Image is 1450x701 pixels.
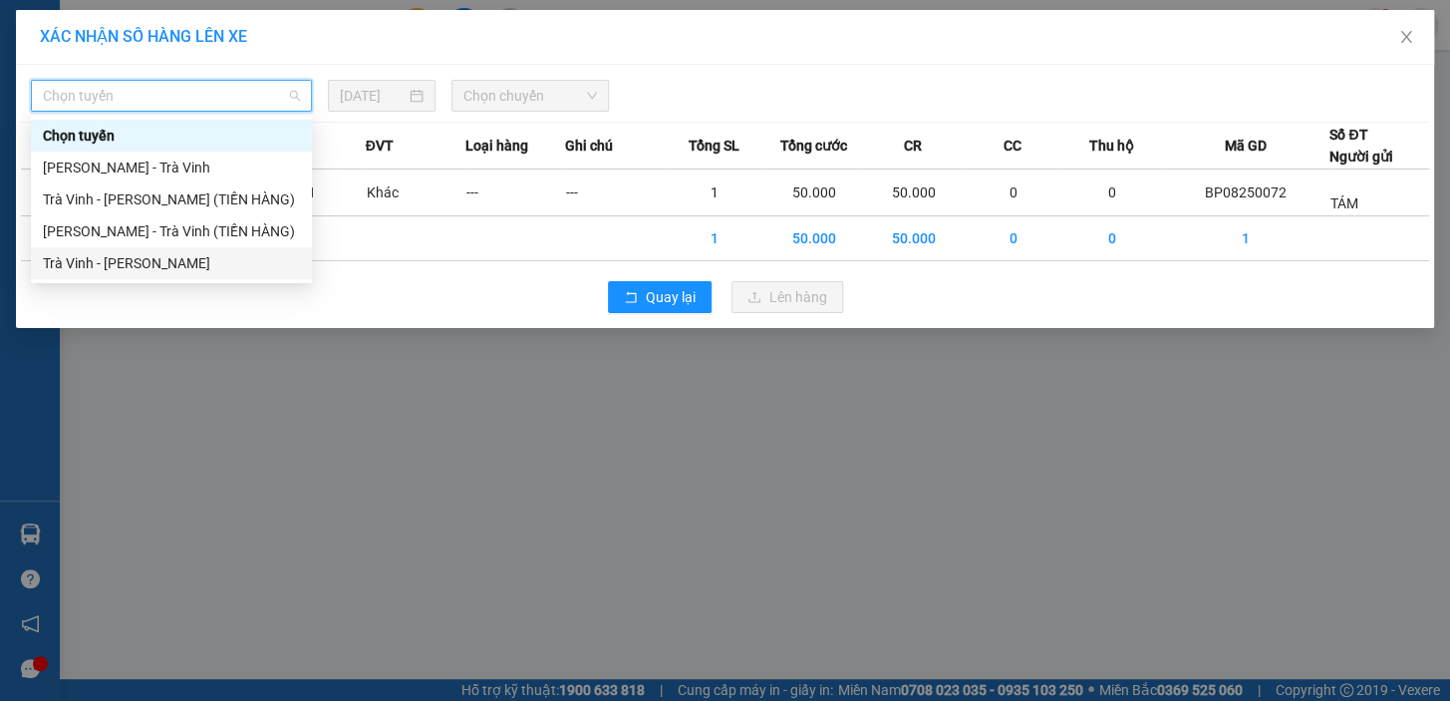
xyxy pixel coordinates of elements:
[904,135,922,157] span: CR
[43,188,300,210] div: Trà Vinh - [PERSON_NAME] (TIỀN HÀNG)
[366,170,465,216] td: Khác
[863,170,963,216] td: 50.000
[665,170,764,216] td: 1
[366,135,394,157] span: ĐVT
[1162,216,1329,261] td: 1
[1330,195,1358,211] span: TÁM
[688,135,738,157] span: Tổng SL
[1089,135,1134,157] span: Thu hộ
[1062,170,1162,216] td: 0
[624,290,638,306] span: rollback
[1225,135,1267,157] span: Mã GD
[43,252,300,274] div: Trà Vinh - [PERSON_NAME]
[665,216,764,261] td: 1
[565,170,665,216] td: ---
[963,170,1062,216] td: 0
[1062,216,1162,261] td: 0
[465,135,528,157] span: Loại hàng
[465,170,565,216] td: ---
[31,152,312,183] div: Hồ Chí Minh - Trà Vinh
[40,27,247,46] span: XÁC NHẬN SỐ HÀNG LÊN XE
[463,81,597,111] span: Chọn chuyến
[646,286,696,308] span: Quay lại
[340,85,406,107] input: 15/08/2025
[763,170,863,216] td: 50.000
[31,215,312,247] div: Hồ Chí Minh - Trà Vinh (TIỀN HÀNG)
[1162,170,1329,216] td: BP08250072
[43,125,300,147] div: Chọn tuyến
[731,281,843,313] button: uploadLên hàng
[1398,29,1414,45] span: close
[963,216,1062,261] td: 0
[608,281,712,313] button: rollbackQuay lại
[779,135,846,157] span: Tổng cước
[763,216,863,261] td: 50.000
[565,135,613,157] span: Ghi chú
[43,157,300,178] div: [PERSON_NAME] - Trà Vinh
[43,220,300,242] div: [PERSON_NAME] - Trà Vinh (TIỀN HÀNG)
[31,120,312,152] div: Chọn tuyến
[1378,10,1434,66] button: Close
[1329,124,1393,168] div: Số ĐT Người gửi
[31,247,312,279] div: Trà Vinh - Hồ Chí Minh
[31,183,312,215] div: Trà Vinh - Hồ Chí Minh (TIỀN HÀNG)
[1004,135,1021,157] span: CC
[43,81,300,111] span: Chọn tuyến
[863,216,963,261] td: 50.000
